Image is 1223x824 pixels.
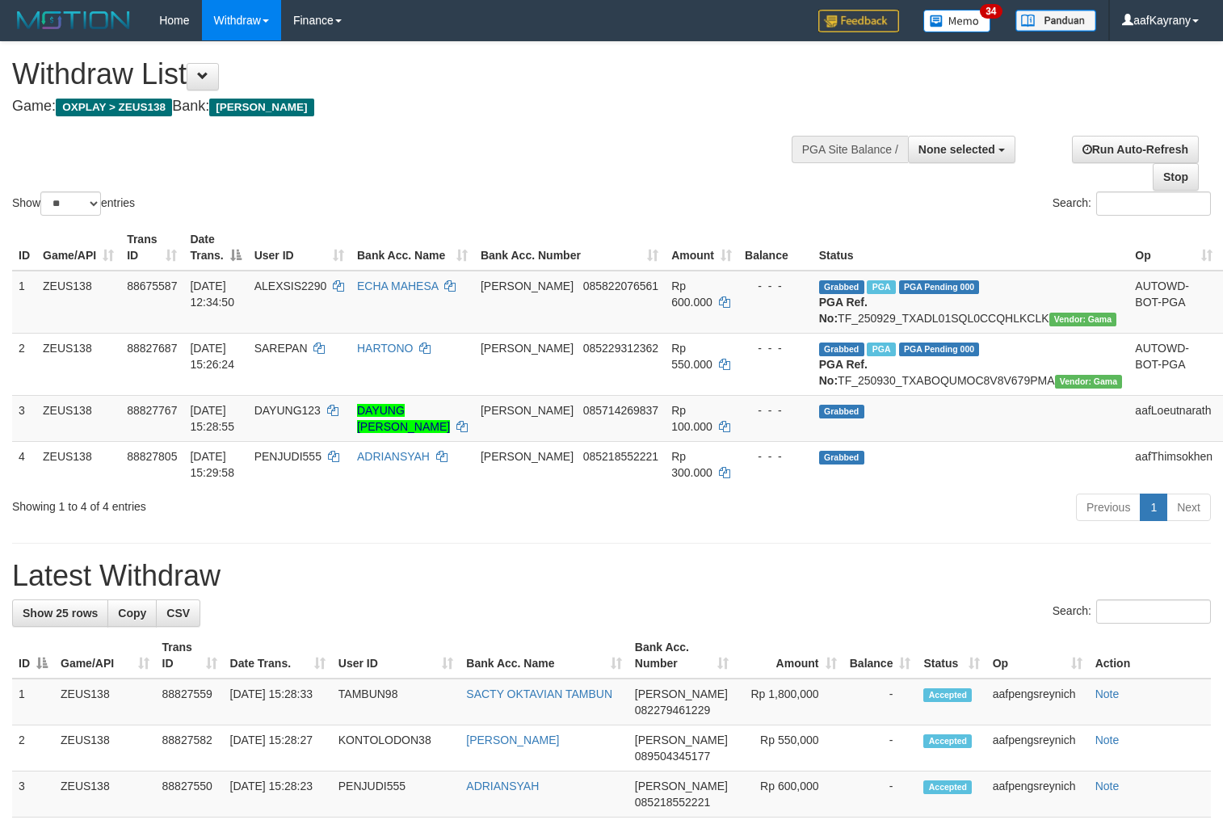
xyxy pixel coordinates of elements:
[190,342,234,371] span: [DATE] 15:26:24
[843,725,918,771] td: -
[899,280,980,294] span: PGA Pending
[819,358,868,387] b: PGA Ref. No:
[107,599,157,627] a: Copy
[12,8,135,32] img: MOTION_logo.png
[1128,441,1219,487] td: aafThimsokhen
[36,441,120,487] td: ZEUS138
[1055,375,1123,389] span: Vendor URL: https://trx31.1velocity.biz
[248,225,351,271] th: User ID: activate to sort column ascending
[923,688,972,702] span: Accepted
[12,58,799,90] h1: Withdraw List
[1153,163,1199,191] a: Stop
[12,633,54,679] th: ID: activate to sort column descending
[923,780,972,794] span: Accepted
[12,395,36,441] td: 3
[819,280,864,294] span: Grabbed
[908,136,1015,163] button: None selected
[1095,734,1120,746] a: Note
[1140,494,1167,521] a: 1
[12,441,36,487] td: 4
[923,734,972,748] span: Accepted
[583,404,658,417] span: Copy 085714269837 to clipboard
[209,99,313,116] span: [PERSON_NAME]
[357,280,438,292] a: ECHA MAHESA
[190,450,234,479] span: [DATE] 15:29:58
[12,191,135,216] label: Show entries
[819,405,864,418] span: Grabbed
[127,450,177,463] span: 88827805
[635,796,710,809] span: Copy 085218552221 to clipboard
[1072,136,1199,163] a: Run Auto-Refresh
[1076,494,1141,521] a: Previous
[628,633,735,679] th: Bank Acc. Number: activate to sort column ascending
[54,679,156,725] td: ZEUS138
[332,633,460,679] th: User ID: activate to sort column ascending
[813,225,1129,271] th: Status
[1049,313,1117,326] span: Vendor URL: https://trx31.1velocity.biz
[481,342,574,355] span: [PERSON_NAME]
[54,633,156,679] th: Game/API: activate to sort column ascending
[36,333,120,395] td: ZEUS138
[127,342,177,355] span: 88827687
[156,725,224,771] td: 88827582
[867,343,895,356] span: Marked by aafpengsreynich
[583,450,658,463] span: Copy 085218552221 to clipboard
[635,780,728,792] span: [PERSON_NAME]
[12,771,54,818] td: 3
[357,404,450,433] a: DAYUNG [PERSON_NAME]
[735,679,843,725] td: Rp 1,800,000
[923,10,991,32] img: Button%20Memo.svg
[254,342,308,355] span: SAREPAN
[224,679,332,725] td: [DATE] 15:28:33
[357,342,414,355] a: HARTONO
[671,404,712,433] span: Rp 100.000
[481,404,574,417] span: [PERSON_NAME]
[466,687,612,700] a: SACTY OKTAVIAN TAMBUN
[460,633,628,679] th: Bank Acc. Name: activate to sort column ascending
[1128,225,1219,271] th: Op: activate to sort column ascending
[792,136,908,163] div: PGA Site Balance /
[166,607,190,620] span: CSV
[36,395,120,441] td: ZEUS138
[671,280,712,309] span: Rp 600.000
[583,342,658,355] span: Copy 085229312362 to clipboard
[254,280,327,292] span: ALEXSIS2290
[23,607,98,620] span: Show 25 rows
[899,343,980,356] span: PGA Pending
[12,492,498,515] div: Showing 1 to 4 of 4 entries
[583,280,658,292] span: Copy 085822076561 to clipboard
[40,191,101,216] select: Showentries
[917,633,986,679] th: Status: activate to sort column ascending
[745,340,806,356] div: - - -
[183,225,247,271] th: Date Trans.: activate to sort column descending
[867,280,895,294] span: Marked by aafpengsreynich
[12,560,1211,592] h1: Latest Withdraw
[918,143,995,156] span: None selected
[986,633,1089,679] th: Op: activate to sort column ascending
[120,225,183,271] th: Trans ID: activate to sort column ascending
[1128,271,1219,334] td: AUTOWD-BOT-PGA
[843,771,918,818] td: -
[118,607,146,620] span: Copy
[1053,191,1211,216] label: Search:
[481,450,574,463] span: [PERSON_NAME]
[735,725,843,771] td: Rp 550,000
[351,225,474,271] th: Bank Acc. Name: activate to sort column ascending
[813,333,1129,395] td: TF_250930_TXABOQUMOC8V8V679PMA
[745,278,806,294] div: - - -
[254,450,322,463] span: PENJUDI555
[36,225,120,271] th: Game/API: activate to sort column ascending
[1089,633,1211,679] th: Action
[156,599,200,627] a: CSV
[986,725,1089,771] td: aafpengsreynich
[980,4,1002,19] span: 34
[12,225,36,271] th: ID
[745,402,806,418] div: - - -
[156,679,224,725] td: 88827559
[665,225,738,271] th: Amount: activate to sort column ascending
[54,771,156,818] td: ZEUS138
[190,404,234,433] span: [DATE] 15:28:55
[12,679,54,725] td: 1
[819,343,864,356] span: Grabbed
[635,734,728,746] span: [PERSON_NAME]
